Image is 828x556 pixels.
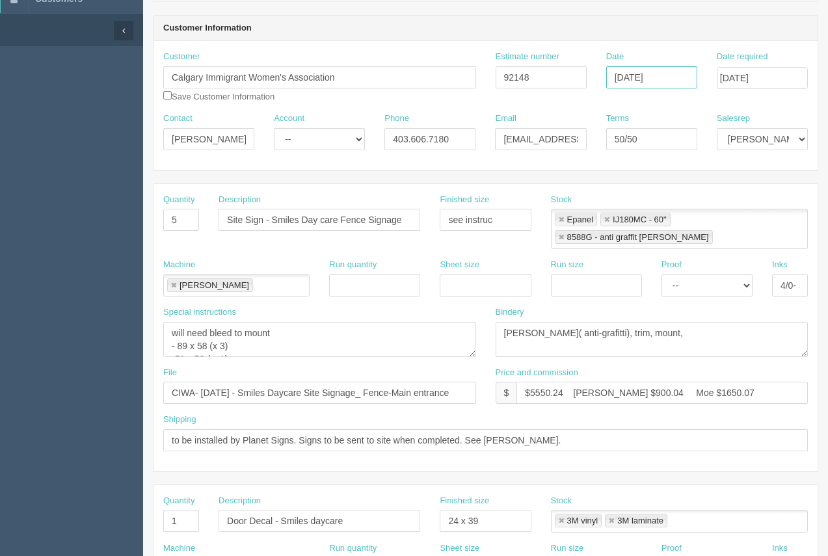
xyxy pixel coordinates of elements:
label: Sheet size [440,542,479,555]
label: Quantity [163,194,194,206]
label: Estimate number [496,51,559,63]
label: Run quantity [329,542,377,555]
label: Stock [551,194,572,206]
label: Finished size [440,495,489,507]
label: Salesrep [717,113,750,125]
label: Description [219,194,261,206]
div: [PERSON_NAME] [180,281,249,289]
div: Save Customer Information [163,51,476,103]
label: Customer [163,51,200,63]
label: Bindery [496,306,524,319]
label: Account [274,113,304,125]
label: Inks [772,542,788,555]
textarea: will need bleed to mount - 89 x 58 (x 3) -51 x 58 ( x 1) -87 x 58 ( x 1) [163,322,476,357]
input: Enter customer name [163,66,476,88]
div: Epanel [567,215,593,224]
label: Phone [384,113,409,125]
label: Proof [661,542,682,555]
label: Shipping [163,414,196,426]
label: Price and commission [496,367,578,379]
div: IJ180MC - 60" [613,215,667,224]
textarea: [PERSON_NAME]( anti-grafitti), trim, mount, [496,322,808,357]
label: Quantity [163,495,194,507]
label: Run size [551,259,584,271]
label: Email [495,113,516,125]
label: Contact [163,113,193,125]
label: File [163,367,177,379]
label: Terms [606,113,629,125]
label: Description [219,495,261,507]
div: $ [496,382,517,404]
label: Stock [551,495,572,507]
div: 8588G - anti graffit [PERSON_NAME] [567,233,709,241]
label: Machine [163,542,195,555]
label: Run size [551,542,584,555]
label: Sheet size [440,259,479,271]
label: Proof [661,259,682,271]
label: Finished size [440,194,489,206]
label: Special instructions [163,306,236,319]
label: Date required [717,51,768,63]
label: Machine [163,259,195,271]
div: 3M laminate [617,516,663,525]
label: Inks [772,259,788,271]
header: Customer Information [154,16,818,42]
label: Date [606,51,624,63]
div: 3M vinyl [567,516,598,525]
label: Run quantity [329,259,377,271]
